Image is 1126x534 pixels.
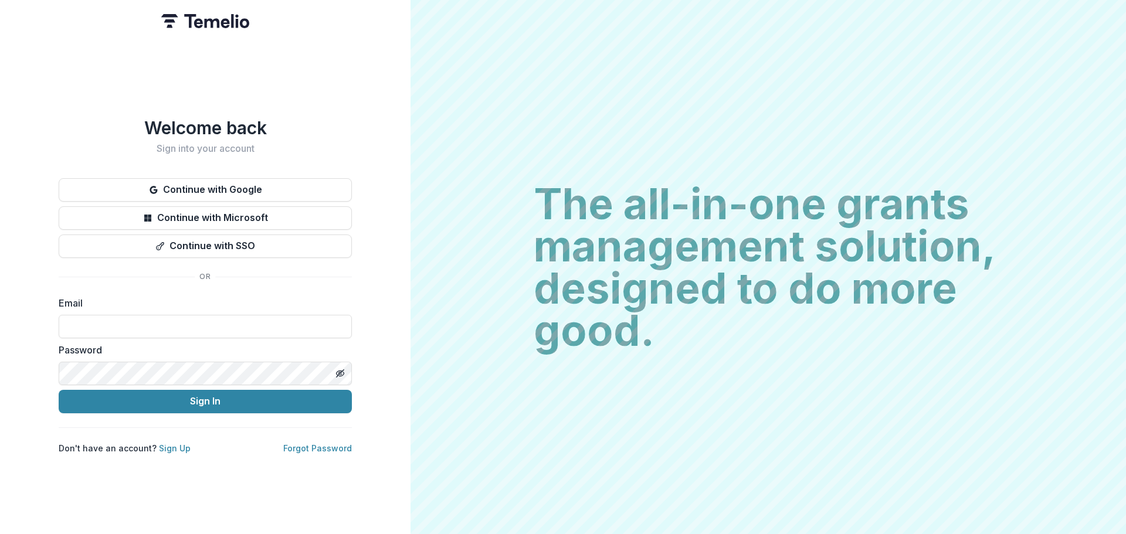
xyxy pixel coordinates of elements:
p: Don't have an account? [59,442,191,454]
a: Forgot Password [283,443,352,453]
img: Temelio [161,14,249,28]
label: Password [59,343,345,357]
h2: Sign into your account [59,143,352,154]
button: Toggle password visibility [331,364,350,383]
button: Continue with Microsoft [59,206,352,230]
button: Continue with Google [59,178,352,202]
button: Sign In [59,390,352,413]
h1: Welcome back [59,117,352,138]
a: Sign Up [159,443,191,453]
label: Email [59,296,345,310]
button: Continue with SSO [59,234,352,258]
